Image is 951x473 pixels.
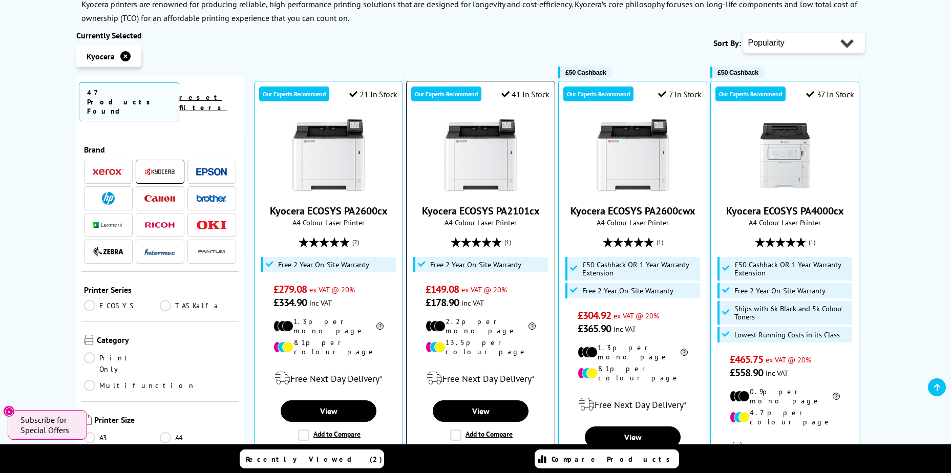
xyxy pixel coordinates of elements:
img: Xerox [93,168,123,176]
img: Brother [196,195,227,202]
span: Printer Series [84,285,237,295]
a: TASKalfa [160,300,236,311]
span: £558.90 [730,366,763,379]
a: A3 [84,432,160,443]
li: 1.3p per mono page [273,317,384,335]
div: modal_delivery [260,364,397,393]
a: View [433,400,528,422]
span: Category [97,335,237,347]
span: £279.08 [273,283,307,296]
span: Sort By: [713,38,741,48]
a: HP [93,192,123,205]
img: Intermec [144,248,175,255]
span: £50 Cashback OR 1 Year Warranty Extension [734,261,850,277]
span: A4 Colour Laser Printer [260,218,397,227]
span: £304.92 [578,309,611,322]
img: Epson [196,168,227,176]
a: Kyocera ECOSYS PA2600cx [270,204,388,218]
span: Recently Viewed (2) [246,455,383,464]
img: Kyocera ECOSYS PA2101cx [442,117,519,194]
label: Add to Compare [298,429,361,441]
li: 13.5p per colour page [426,338,536,356]
a: Kyocera ECOSYS PA2600cwx [570,204,695,218]
a: Epson [196,165,227,178]
span: Free 2 Year On-Site Warranty [734,287,826,295]
img: Kyocera ECOSYS PA2600cx [290,117,367,194]
span: Free 2 Year On-Site Warranty [582,287,673,295]
img: Pantum [196,246,227,258]
li: 8.1p per colour page [273,338,384,356]
span: (1) [504,232,511,252]
span: ex VAT @ 20% [614,311,659,320]
img: Zebra [93,247,123,257]
span: (1) [657,232,663,252]
a: Kyocera [144,165,175,178]
a: A4 [160,432,236,443]
span: Ships with 6k Black and 5k Colour Toners [734,305,850,321]
div: modal_delivery [564,390,702,419]
div: modal_delivery [412,364,550,393]
a: Intermec [144,245,175,258]
img: Category [84,335,94,345]
a: Multifunction [84,380,196,391]
img: Ricoh [144,222,175,228]
span: Compare Products [552,455,675,464]
a: Canon [144,192,175,205]
a: Kyocera ECOSYS PA2600cx [290,186,367,196]
div: 37 In Stock [806,89,854,99]
span: Brand [84,144,237,155]
span: (1) [809,232,815,252]
span: £50 Cashback [565,69,606,76]
span: £149.08 [426,283,459,296]
div: Our Experts Recommend [563,87,633,101]
img: Lexmark [93,222,123,228]
a: Xerox [93,165,123,178]
a: Kyocera ECOSYS PA2101cx [422,204,540,218]
button: £50 Cashback [710,67,763,78]
label: Add to Compare [450,429,513,441]
a: Kyocera ECOSYS PA4000cx [726,204,844,218]
li: 1.3p per mono page [578,343,688,361]
div: Our Experts Recommend [259,87,329,101]
a: reset filters [179,93,227,112]
span: £334.90 [273,296,307,309]
button: £50 Cashback [558,67,611,78]
div: Our Experts Recommend [411,87,481,101]
span: Kyocera [87,51,115,61]
span: inc VAT [461,298,484,308]
img: Canon [144,195,175,202]
a: View [585,426,680,448]
a: Kyocera ECOSYS PA2600cwx [595,186,671,196]
span: £465.75 [730,353,763,366]
span: Printer Size [94,415,237,427]
li: 4.7p per colour page [730,408,840,426]
span: A4 Colour Laser Printer [564,218,702,227]
a: View [281,400,376,422]
span: A4 Colour Laser Printer [716,218,854,227]
div: 21 In Stock [349,89,397,99]
span: £50 Cashback OR 1 Year Warranty Extension [582,261,698,277]
span: (2) [352,232,359,252]
div: 7 In Stock [658,89,702,99]
span: Subscribe for Special Offers [20,415,77,435]
span: 47 Products Found [79,82,180,121]
img: OKI [196,221,227,229]
a: Kyocera ECOSYS PA4000cx [747,186,823,196]
span: ex VAT @ 20% [309,285,355,294]
img: Printer Size [84,415,92,425]
span: £178.90 [426,296,459,309]
a: Pantum [196,245,227,258]
span: Lowest Running Costs in its Class [734,331,840,339]
li: 2.2p per mono page [426,317,536,335]
img: HP [102,192,115,205]
span: Free 2 Year On-Site Warranty [278,261,369,269]
span: ex VAT @ 20% [766,355,811,364]
li: 0.9p per mono page [730,387,840,405]
span: inc VAT [309,298,332,308]
div: Our Experts Recommend [715,87,786,101]
span: £50 Cashback [717,69,758,76]
img: Kyocera ECOSYS PA2600cwx [595,117,671,194]
div: Currently Selected [76,30,244,40]
span: ex VAT @ 20% [461,285,507,294]
a: Ricoh [144,219,175,231]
